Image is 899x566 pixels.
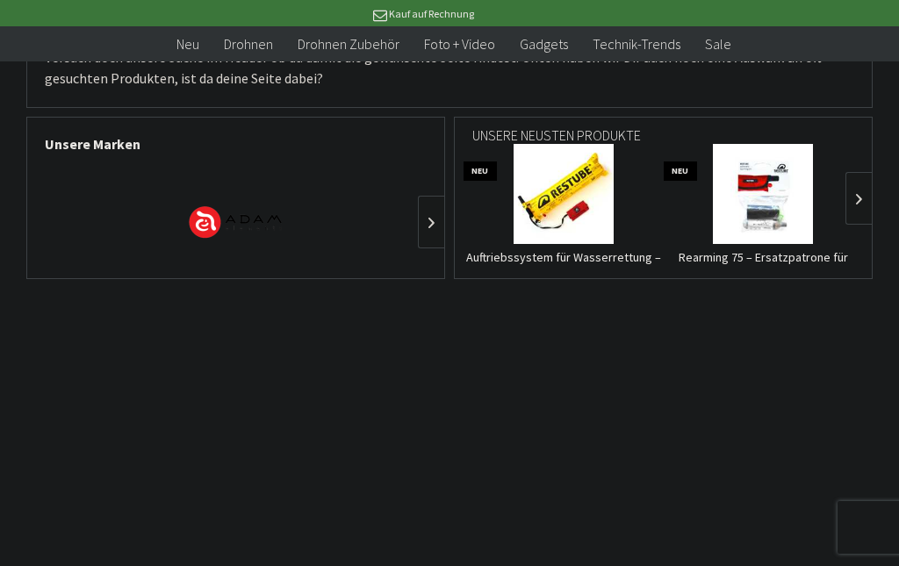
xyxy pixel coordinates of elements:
[212,26,285,62] a: Drohnen
[705,35,731,53] span: Sale
[580,26,693,62] a: Technik-Trends
[298,35,399,53] span: Drohnen Zubehör
[45,118,427,166] div: Unsere Marken
[285,26,412,62] a: Drohnen Zubehör
[183,200,289,244] img: ADAM elements
[514,144,614,244] img: Auftriebssystem für Wasserrettung – Automatic 75
[472,118,854,166] div: Unsere neusten Produkte
[664,248,864,283] a: Rearming 75 – Ersatzpatrone für RESTUBE...
[164,26,212,62] a: Neu
[593,35,680,53] span: Technik-Trends
[520,35,568,53] span: Gadgets
[507,26,580,62] a: Gadgets
[224,35,273,53] span: Drohnen
[45,47,854,89] p: Versuch doch unsere Suche im Header ob du damit die gewünschte Seite findest. Unten haben wir Dir...
[713,144,813,244] img: Rearming 75 – Ersatzpatrone für RESTUBE Automatic 75
[693,26,744,62] a: Sale
[464,248,664,283] a: Auftriebssystem für Wasserrettung – Automatic 75
[412,26,507,62] a: Foto + Video
[424,35,495,53] span: Foto + Video
[176,35,199,53] span: Neu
